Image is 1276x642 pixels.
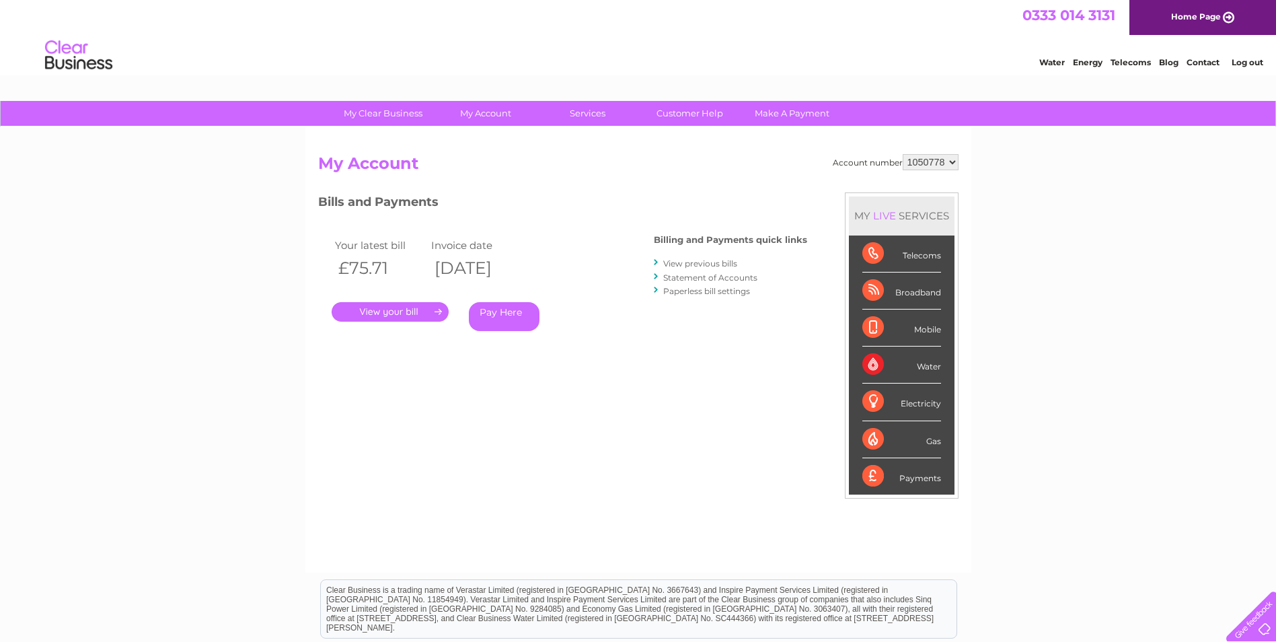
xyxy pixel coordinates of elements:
[862,384,941,421] div: Electricity
[862,458,941,495] div: Payments
[862,273,941,310] div: Broadband
[428,236,525,254] td: Invoice date
[469,302,539,331] a: Pay Here
[663,273,757,283] a: Statement of Accounts
[332,302,449,322] a: .
[849,197,954,235] div: MY SERVICES
[862,310,941,347] div: Mobile
[862,421,941,458] div: Gas
[318,192,807,216] h3: Bills and Payments
[737,101,848,126] a: Make A Payment
[654,235,807,245] h4: Billing and Payments quick links
[428,254,525,282] th: [DATE]
[862,236,941,273] div: Telecoms
[833,154,959,170] div: Account number
[321,7,956,65] div: Clear Business is a trading name of Verastar Limited (registered in [GEOGRAPHIC_DATA] No. 3667643...
[1039,57,1065,67] a: Water
[430,101,541,126] a: My Account
[1159,57,1178,67] a: Blog
[663,286,750,296] a: Paperless bill settings
[1187,57,1219,67] a: Contact
[1232,57,1263,67] a: Log out
[1111,57,1151,67] a: Telecoms
[862,347,941,384] div: Water
[332,236,428,254] td: Your latest bill
[328,101,439,126] a: My Clear Business
[663,258,737,269] a: View previous bills
[318,154,959,180] h2: My Account
[1073,57,1102,67] a: Energy
[44,35,113,76] img: logo.png
[332,254,428,282] th: £75.71
[634,101,745,126] a: Customer Help
[1022,7,1115,24] a: 0333 014 3131
[870,209,899,222] div: LIVE
[532,101,643,126] a: Services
